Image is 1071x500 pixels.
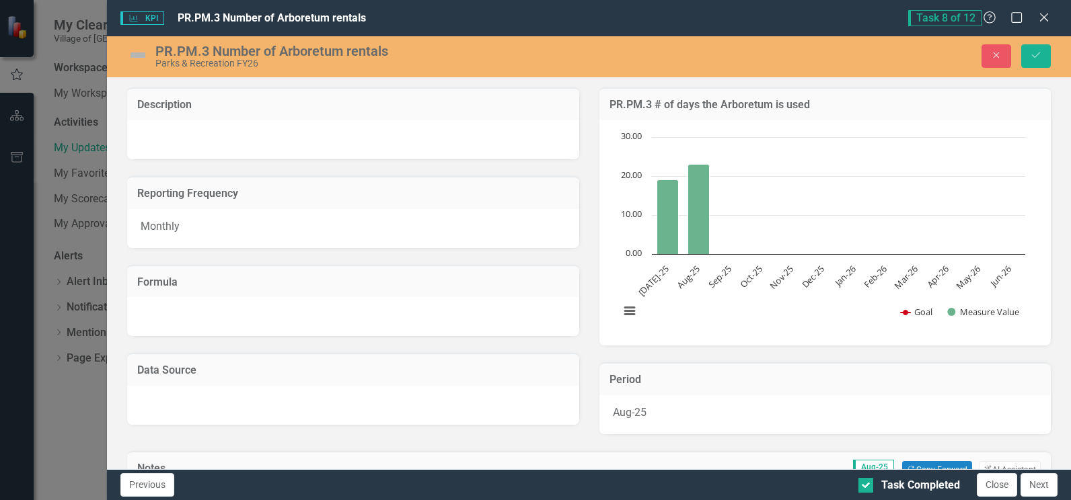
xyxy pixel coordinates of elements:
span: KPI [120,11,163,25]
text: Feb-26 [861,263,889,290]
div: Aug-25 [599,395,1051,434]
text: 20.00 [621,169,642,181]
svg: Interactive chart [613,130,1032,332]
button: AI Assistant [979,461,1041,478]
span: Task 8 of 12 [908,10,982,26]
text: 10.00 [621,208,642,220]
button: View chart menu, Chart [620,302,639,321]
h3: Data Source [137,364,568,376]
span: PR.PM.3 Number of Arboretum rentals [178,11,366,24]
button: Show Goal [901,306,932,318]
div: Parks & Recreation FY26 [155,58,642,69]
text: May-26 [953,263,982,292]
h3: PR.PM.3 # of days the Arboretum is used [610,99,1041,111]
button: Copy Forward [902,461,971,478]
text: Aug-25 [674,263,702,291]
button: Previous [120,473,174,497]
button: Show Measure Value [947,306,1020,318]
h3: Formula [137,276,568,288]
text: Sep-25 [706,263,733,290]
text: Dec-25 [799,263,827,290]
div: Chart. Highcharts interactive chart. [613,130,1037,332]
text: Oct-25 [737,263,764,290]
div: Monthly [127,209,579,248]
text: 30.00 [621,130,642,142]
h3: Period [610,374,1041,386]
text: Jan-26 [831,263,858,290]
span: Aug-25 [853,460,894,474]
text: Jun-26 [986,263,1013,290]
img: Not Defined [127,44,149,66]
path: Jul-25, 19. Measure Value. [657,179,678,254]
h3: Notes [137,462,256,474]
button: Close [977,473,1017,497]
div: Task Completed [881,478,960,493]
h3: Description [137,99,568,111]
text: Nov-25 [767,263,795,291]
div: PR.PM.3 Number of Arboretum rentals [155,44,642,58]
text: [DATE]-25 [635,263,671,298]
g: Measure Value, series 2 of 2. Bar series with 12 bars. [657,137,1010,255]
text: Apr-26 [924,263,951,290]
path: Aug-25, 23. Measure Value. [688,164,709,254]
button: Next [1021,473,1058,497]
text: Mar-26 [891,263,920,291]
h3: Reporting Frequency [137,187,568,200]
text: 0.00 [626,247,642,259]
